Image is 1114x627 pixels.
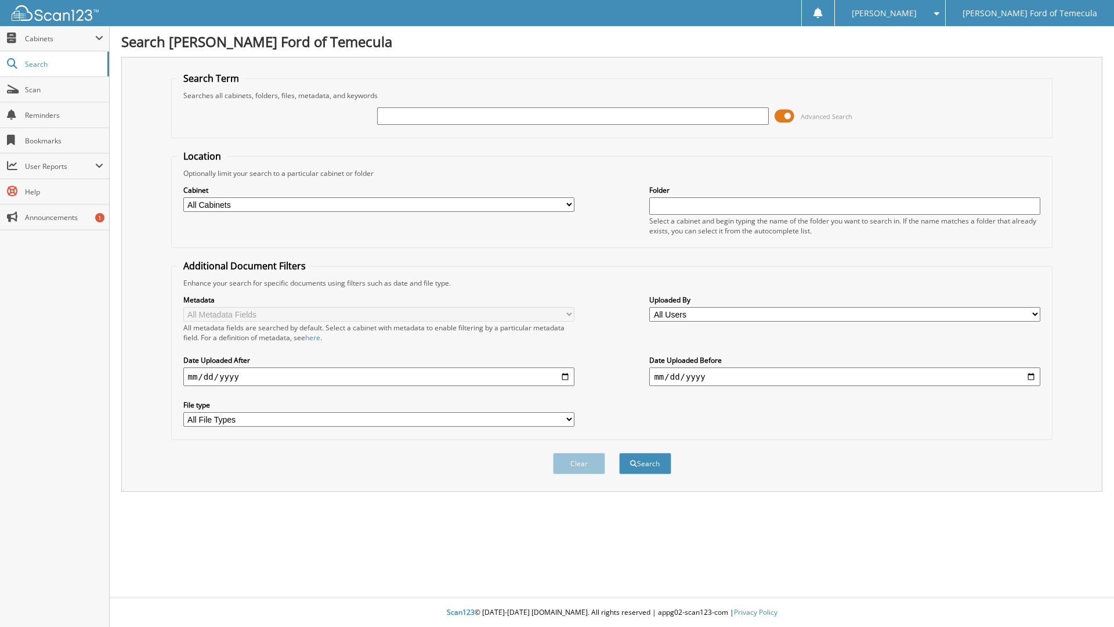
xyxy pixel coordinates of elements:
[25,187,103,197] span: Help
[25,34,95,44] span: Cabinets
[649,355,1040,365] label: Date Uploaded Before
[852,10,917,17] span: [PERSON_NAME]
[178,150,227,163] legend: Location
[178,72,245,85] legend: Search Term
[12,5,99,21] img: scan123-logo-white.svg
[649,185,1040,195] label: Folder
[649,295,1040,305] label: Uploaded By
[25,85,103,95] span: Scan
[553,453,605,474] button: Clear
[95,213,104,222] div: 1
[25,59,102,69] span: Search
[801,112,852,121] span: Advanced Search
[183,355,574,365] label: Date Uploaded After
[178,278,1047,288] div: Enhance your search for specific documents using filters such as date and file type.
[178,260,312,272] legend: Additional Document Filters
[963,10,1097,17] span: [PERSON_NAME] Ford of Temecula
[25,212,103,222] span: Announcements
[121,32,1102,51] h1: Search [PERSON_NAME] Ford of Temecula
[649,216,1040,236] div: Select a cabinet and begin typing the name of the folder you want to search in. If the name match...
[649,367,1040,386] input: end
[183,185,574,195] label: Cabinet
[619,453,671,474] button: Search
[110,599,1114,627] div: © [DATE]-[DATE] [DOMAIN_NAME]. All rights reserved | appg02-scan123-com |
[178,91,1047,100] div: Searches all cabinets, folders, files, metadata, and keywords
[25,136,103,146] span: Bookmarks
[183,367,574,386] input: start
[305,333,320,343] a: here
[183,323,574,343] div: All metadata fields are searched by default. Select a cabinet with metadata to enable filtering b...
[178,168,1047,178] div: Optionally limit your search to a particular cabinet or folder
[447,607,475,617] span: Scan123
[734,607,777,617] a: Privacy Policy
[25,161,95,171] span: User Reports
[183,295,574,305] label: Metadata
[25,110,103,120] span: Reminders
[183,400,574,410] label: File type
